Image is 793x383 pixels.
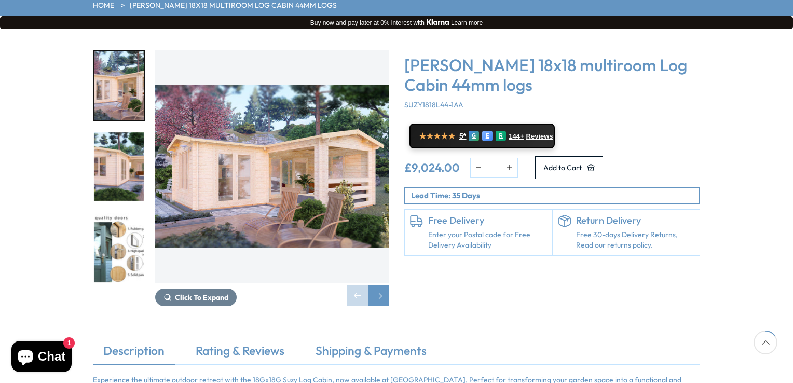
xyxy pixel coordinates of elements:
img: Premiumqualitydoors_3_f0c32a75-f7e9-4cfe-976d-db3d5c21df21_200x200.jpg [94,213,144,282]
h6: Free Delivery [428,215,547,226]
button: Add to Cart [535,156,603,179]
span: Click To Expand [175,293,228,302]
span: ★★★★★ [419,131,455,141]
a: Rating & Reviews [185,343,295,364]
img: Suzy3_2x6-2_5S31896-2_64732b6d-1a30-4d9b-a8b3-4f3a95d206a5_200x200.jpg [94,132,144,201]
p: Free 30-days Delivery Returns, Read our returns policy. [576,230,695,250]
ins: £9,024.00 [404,162,460,173]
p: Lead Time: 35 Days [411,190,699,201]
span: SUZY1818L44-1AA [404,100,463,110]
img: Suzy3_2x6-2_5S31896-1_f0f3b787-e36b-4efa-959a-148785adcb0b_200x200.jpg [94,51,144,120]
div: G [469,131,479,141]
div: E [482,131,493,141]
inbox-online-store-chat: Shopify online store chat [8,341,75,375]
button: Click To Expand [155,289,237,306]
span: Reviews [526,132,553,141]
div: 3 / 7 [93,212,145,283]
div: Next slide [368,285,389,306]
div: 1 / 7 [155,50,389,306]
a: Enter your Postal code for Free Delivery Availability [428,230,547,250]
div: Previous slide [347,285,368,306]
div: 2 / 7 [93,131,145,202]
a: [PERSON_NAME] 18x18 multiroom Log Cabin 44mm logs [130,1,337,11]
span: Add to Cart [543,164,582,171]
img: Shire Suzy 18x18 multiroom Log Cabin 44mm logs - Best Shed [155,50,389,283]
span: 144+ [509,132,524,141]
a: HOME [93,1,114,11]
h3: [PERSON_NAME] 18x18 multiroom Log Cabin 44mm logs [404,55,700,95]
a: Description [93,343,175,364]
a: Shipping & Payments [305,343,437,364]
h6: Return Delivery [576,215,695,226]
div: 1 / 7 [93,50,145,121]
a: ★★★★★ 5* G E R 144+ Reviews [409,124,555,148]
div: R [496,131,506,141]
